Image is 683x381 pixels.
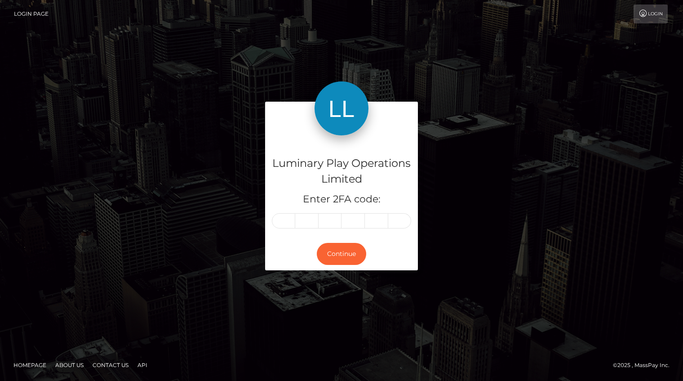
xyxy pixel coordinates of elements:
a: Login Page [14,4,49,23]
a: Contact Us [89,358,132,372]
h4: Luminary Play Operations Limited [272,156,411,187]
a: Login [634,4,668,23]
button: Continue [317,243,366,265]
div: © 2025 , MassPay Inc. [613,360,676,370]
a: About Us [52,358,87,372]
a: Homepage [10,358,50,372]
img: Luminary Play Operations Limited [315,81,368,135]
a: API [134,358,151,372]
h5: Enter 2FA code: [272,193,411,206]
